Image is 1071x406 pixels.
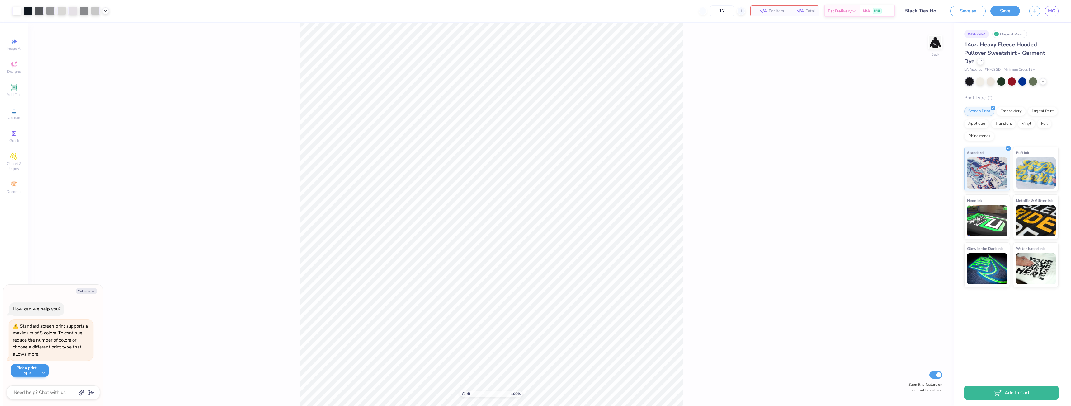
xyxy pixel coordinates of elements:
[511,391,521,397] span: 100 %
[7,69,21,74] span: Designs
[13,323,88,357] div: Standard screen print supports a maximum of 8 colors. To continue, reduce the number of colors or...
[874,9,880,13] span: FREE
[905,382,942,393] label: Submit to feature on our public gallery.
[985,67,1001,72] span: # HF09GD
[9,138,19,143] span: Greek
[7,92,21,97] span: Add Text
[8,115,20,120] span: Upload
[828,8,852,14] span: Est. Delivery
[996,107,1026,116] div: Embroidery
[967,149,984,156] span: Standard
[769,8,784,14] span: Per Item
[964,30,989,38] div: # 428295A
[967,197,982,204] span: Neon Ink
[1016,245,1045,252] span: Water based Ink
[992,30,1027,38] div: Original Proof
[991,119,1016,128] div: Transfers
[1045,6,1059,16] a: MG
[990,6,1020,16] button: Save
[13,306,61,312] div: How can we help you?
[754,8,767,14] span: N/A
[1004,67,1035,72] span: Minimum Order: 12 +
[900,5,946,17] input: Untitled Design
[964,386,1059,400] button: Add to Cart
[1016,149,1029,156] span: Puff Ink
[1016,205,1056,236] img: Metallic & Glitter Ink
[964,107,994,116] div: Screen Print
[1018,119,1035,128] div: Vinyl
[967,205,1007,236] img: Neon Ink
[1048,7,1055,15] span: MG
[967,253,1007,284] img: Glow in the Dark Ink
[11,364,49,377] button: Pick a print type
[3,161,25,171] span: Clipart & logos
[7,189,21,194] span: Decorate
[1028,107,1058,116] div: Digital Print
[1016,253,1056,284] img: Water based Ink
[806,8,815,14] span: Total
[1016,197,1053,204] span: Metallic & Glitter Ink
[791,8,804,14] span: N/A
[967,157,1007,189] img: Standard
[964,41,1045,65] span: 14oz. Heavy Fleece Hooded Pullover Sweatshirt - Garment Dye
[931,52,939,57] div: Back
[964,67,982,72] span: LA Apparel
[863,8,870,14] span: N/A
[1016,157,1056,189] img: Puff Ink
[964,94,1059,101] div: Print Type
[710,5,734,16] input: – –
[950,6,986,16] button: Save as
[964,119,989,128] div: Applique
[964,132,994,141] div: Rhinestones
[76,288,97,294] button: Collapse
[929,36,941,49] img: Back
[7,46,21,51] span: Image AI
[967,245,1003,252] span: Glow in the Dark Ink
[1037,119,1052,128] div: Foil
